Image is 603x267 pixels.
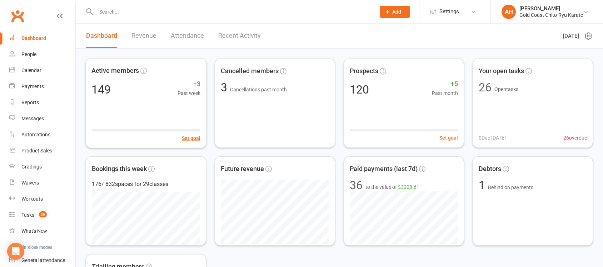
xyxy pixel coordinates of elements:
a: Automations [9,127,75,143]
div: Gold Coast Chito-Ryu Karate [519,12,583,18]
a: What's New [9,223,75,239]
span: 1 [479,178,488,192]
span: 3 [221,81,230,94]
div: Tasks [21,212,34,218]
div: AH [502,5,516,19]
a: Waivers [9,175,75,191]
div: 26 [479,82,492,93]
span: $3208.61 [398,184,419,190]
button: Set goal [182,134,200,142]
span: +3 [178,79,200,89]
span: Prospects [350,66,378,76]
div: 120 [350,84,369,95]
button: Add [380,6,410,18]
span: Debtors [479,164,501,174]
span: [DATE] [563,32,579,40]
span: Your open tasks [479,66,524,76]
div: [PERSON_NAME] [519,5,583,12]
span: Cancelled members [221,66,279,76]
span: Open tasks [494,86,518,92]
span: Past week [178,89,200,97]
span: +5 [432,79,458,89]
span: Active members [91,66,139,76]
div: Automations [21,132,50,137]
a: People [9,46,75,62]
div: 149 [91,84,111,95]
div: Calendar [21,67,41,73]
a: Recent Activity [218,24,261,48]
a: Clubworx [9,7,26,25]
div: Waivers [21,180,39,186]
span: Add [392,9,401,15]
div: Reports [21,100,39,105]
span: Past month [432,89,458,97]
a: Messages [9,111,75,127]
a: Reports [9,95,75,111]
div: Open Intercom Messenger [7,243,24,260]
div: Workouts [21,196,43,202]
a: Attendance [171,24,204,48]
a: Payments [9,79,75,95]
div: General attendance [21,257,65,263]
a: Dashboard [86,24,117,48]
div: Gradings [21,164,42,170]
span: Future revenue [221,164,264,174]
span: 0 Due [DATE] [479,134,506,142]
a: Revenue [131,24,156,48]
span: Paid payments (last 7d) [350,164,418,174]
input: Search... [94,7,370,17]
span: Settings [439,4,459,20]
a: Workouts [9,191,75,207]
div: What's New [21,228,47,234]
span: Cancellations past month [230,87,287,92]
button: Set goal [439,134,458,142]
div: Product Sales [21,148,52,153]
a: Tasks 26 [9,207,75,223]
div: 176 / 832 spaces for 29 classes [92,180,200,189]
a: Dashboard [9,30,75,46]
a: Product Sales [9,143,75,159]
a: Calendar [9,62,75,79]
span: 26 [39,211,47,217]
div: Messages [21,116,44,121]
div: Payments [21,84,44,89]
span: 26 overdue [563,134,587,142]
span: Behind on payments [488,185,533,190]
span: Bookings this week [92,164,147,174]
a: Gradings [9,159,75,175]
div: 36 [350,180,363,191]
div: Dashboard [21,35,46,41]
div: People [21,51,36,57]
span: to the value of [365,183,419,191]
